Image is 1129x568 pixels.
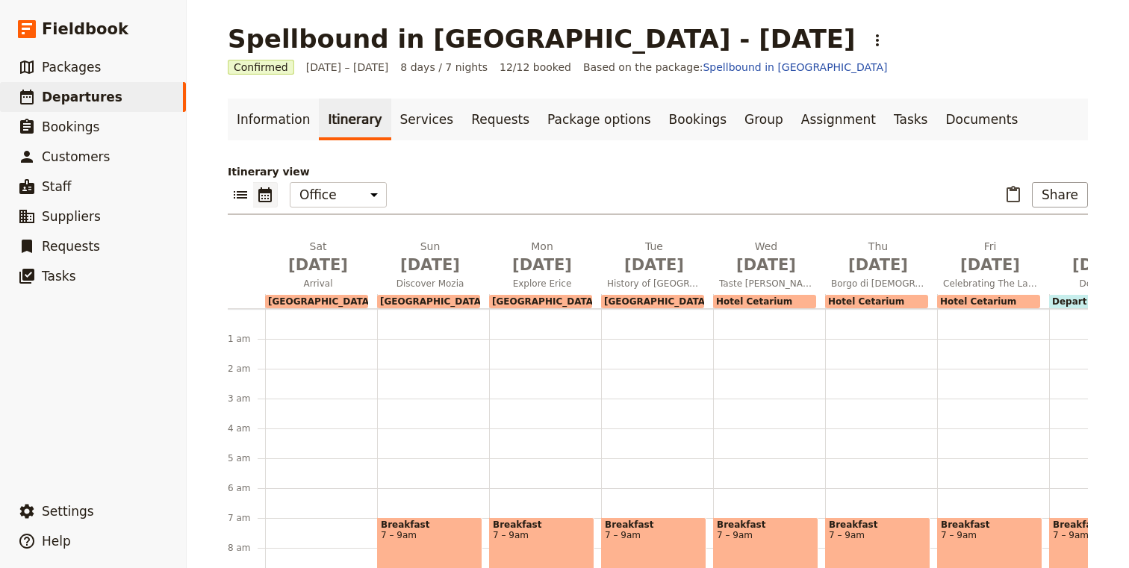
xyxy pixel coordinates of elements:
[607,239,701,276] h2: Tue
[936,99,1027,140] a: Documents
[228,99,319,140] a: Information
[605,519,703,530] span: Breakfast
[381,519,479,530] span: Breakfast
[228,452,265,464] div: 5 am
[1032,182,1088,207] button: Share
[42,209,101,224] span: Suppliers
[489,295,592,308] div: [GEOGRAPHIC_DATA][PERSON_NAME]
[831,254,925,276] span: [DATE]
[937,278,1043,290] span: Celebrating The Land and Its Traditions
[253,182,278,207] button: Calendar view
[538,99,659,140] a: Package options
[377,295,480,308] div: [GEOGRAPHIC_DATA][PERSON_NAME]
[42,179,72,194] span: Staff
[228,393,265,405] div: 3 am
[228,482,265,494] div: 6 am
[703,61,887,73] a: Spellbound in [GEOGRAPHIC_DATA]
[319,99,391,140] a: Itinerary
[381,530,479,540] span: 7 – 9am
[825,295,928,308] div: Hotel Cetarium
[865,28,890,53] button: Actions
[42,90,122,104] span: Departures
[383,239,477,276] h2: Sun
[377,239,489,294] button: Sun [DATE]Discover Mozia
[228,182,253,207] button: List view
[42,269,76,284] span: Tasks
[940,296,1016,307] span: Hotel Cetarium
[493,519,591,530] span: Breakfast
[383,254,477,276] span: [DATE]
[500,60,571,75] span: 12/12 booked
[391,99,463,140] a: Services
[228,363,265,375] div: 2 am
[377,278,483,290] span: Discover Mozia
[829,519,927,530] span: Breakfast
[825,239,937,294] button: Thu [DATE]Borgo di [DEMOGRAPHIC_DATA]
[601,295,704,308] div: [GEOGRAPHIC_DATA][PERSON_NAME]
[265,295,368,308] div: [GEOGRAPHIC_DATA][PERSON_NAME]
[937,295,1040,308] div: Hotel Cetarium
[271,239,365,276] h2: Sat
[42,534,71,549] span: Help
[825,278,931,290] span: Borgo di [DEMOGRAPHIC_DATA]
[271,254,365,276] span: [DATE]
[42,119,99,134] span: Bookings
[605,530,703,540] span: 7 – 9am
[713,239,825,294] button: Wed [DATE]Taste [PERSON_NAME]
[42,504,94,519] span: Settings
[42,60,101,75] span: Packages
[228,422,265,434] div: 4 am
[1001,182,1026,207] button: Paste itinerary item
[265,239,377,294] button: Sat [DATE]Arrival
[601,239,713,294] button: Tue [DATE]History of [GEOGRAPHIC_DATA]
[228,333,265,345] div: 1 am
[941,519,1039,530] span: Breakfast
[831,239,925,276] h2: Thu
[228,542,265,554] div: 8 am
[828,296,904,307] span: Hotel Cetarium
[941,530,1039,540] span: 7 – 9am
[937,239,1049,294] button: Fri [DATE]Celebrating The Land and Its Traditions
[660,99,735,140] a: Bookings
[42,18,128,40] span: Fieldbook
[719,254,813,276] span: [DATE]
[719,239,813,276] h2: Wed
[495,254,589,276] span: [DATE]
[792,99,885,140] a: Assignment
[462,99,538,140] a: Requests
[885,99,937,140] a: Tasks
[735,99,792,140] a: Group
[228,512,265,524] div: 7 am
[400,60,488,75] span: 8 days / 7 nights
[601,278,707,290] span: History of [GEOGRAPHIC_DATA]
[42,149,110,164] span: Customers
[607,254,701,276] span: [DATE]
[265,278,371,290] span: Arrival
[716,296,792,307] span: Hotel Cetarium
[489,239,601,294] button: Mon [DATE]Explore Erice
[717,530,815,540] span: 7 – 9am
[228,24,856,54] h1: Spellbound in [GEOGRAPHIC_DATA] - [DATE]
[489,278,595,290] span: Explore Erice
[306,60,389,75] span: [DATE] – [DATE]
[493,530,591,540] span: 7 – 9am
[228,164,1088,179] p: Itinerary view
[583,60,888,75] span: Based on the package:
[713,295,816,308] div: Hotel Cetarium
[495,239,589,276] h2: Mon
[717,519,815,530] span: Breakfast
[829,530,927,540] span: 7 – 9am
[943,239,1037,276] h2: Fri
[228,60,294,75] span: Confirmed
[42,239,100,254] span: Requests
[713,278,819,290] span: Taste [PERSON_NAME]
[943,254,1037,276] span: [DATE]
